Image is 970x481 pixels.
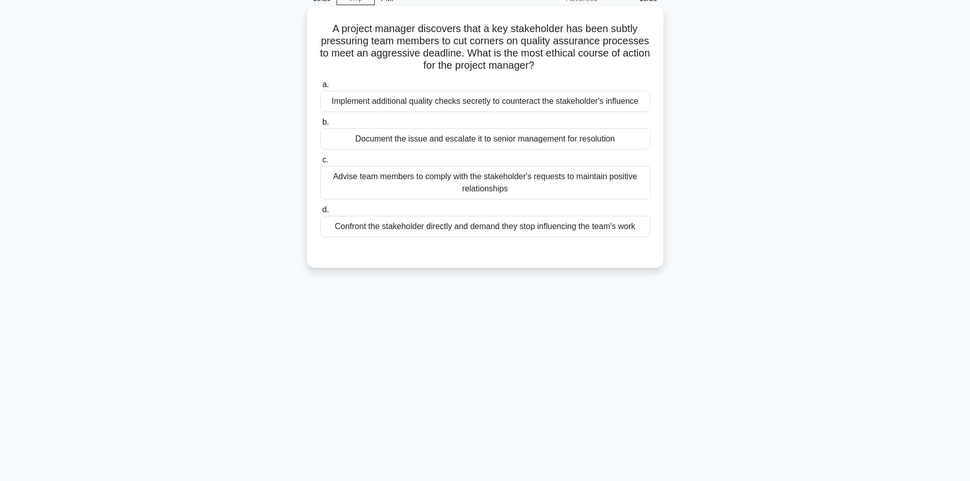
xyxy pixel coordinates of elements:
h5: A project manager discovers that a key stakeholder has been subtly pressuring team members to cut... [319,22,651,72]
div: Confront the stakeholder directly and demand they stop influencing the team's work [320,216,650,237]
span: a. [322,80,329,89]
span: b. [322,118,329,126]
div: Document the issue and escalate it to senior management for resolution [320,128,650,150]
span: d. [322,205,329,214]
div: Advise team members to comply with the stakeholder's requests to maintain positive relationships [320,166,650,200]
span: c. [322,155,328,164]
div: Implement additional quality checks secretly to counteract the stakeholder's influence [320,91,650,112]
